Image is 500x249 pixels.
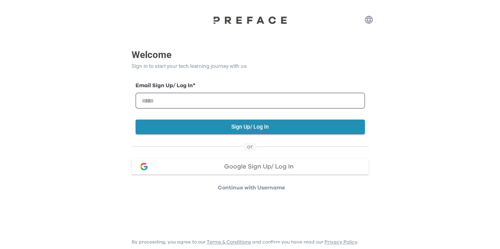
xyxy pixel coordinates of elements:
p: Sign in to start your tech learning journey with us [132,62,369,70]
button: google loginGoogle Sign Up/ Log In [132,159,369,174]
a: Privacy Policy [325,240,357,244]
p: Welcome [132,48,369,62]
p: By proceeding, you agree to our and confirm you have read our . [132,239,358,245]
a: Terms & Conditions [207,240,251,244]
button: Sign Up/ Log In [136,120,365,134]
p: Continue with Username [134,184,369,192]
img: Preface Logo [211,16,290,24]
span: Google Sign Up/ Log In [224,163,294,170]
label: Email Sign Up/ Log In * [136,82,365,90]
span: or [244,143,256,151]
img: google login [139,162,149,171]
